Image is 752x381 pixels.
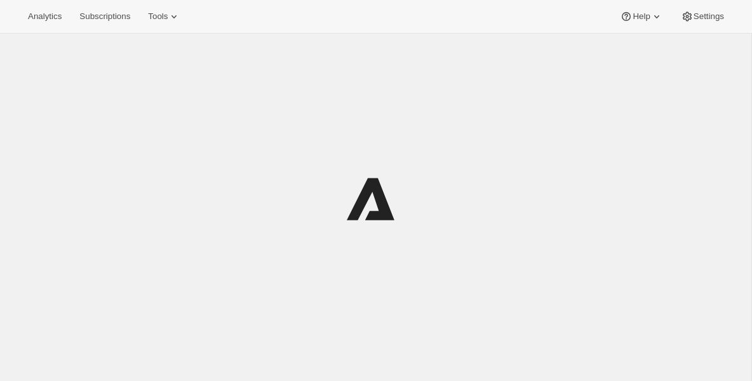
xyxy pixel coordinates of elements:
[633,11,650,22] span: Help
[72,8,138,25] button: Subscriptions
[148,11,168,22] span: Tools
[79,11,130,22] span: Subscriptions
[140,8,188,25] button: Tools
[28,11,62,22] span: Analytics
[612,8,670,25] button: Help
[20,8,69,25] button: Analytics
[694,11,724,22] span: Settings
[673,8,732,25] button: Settings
